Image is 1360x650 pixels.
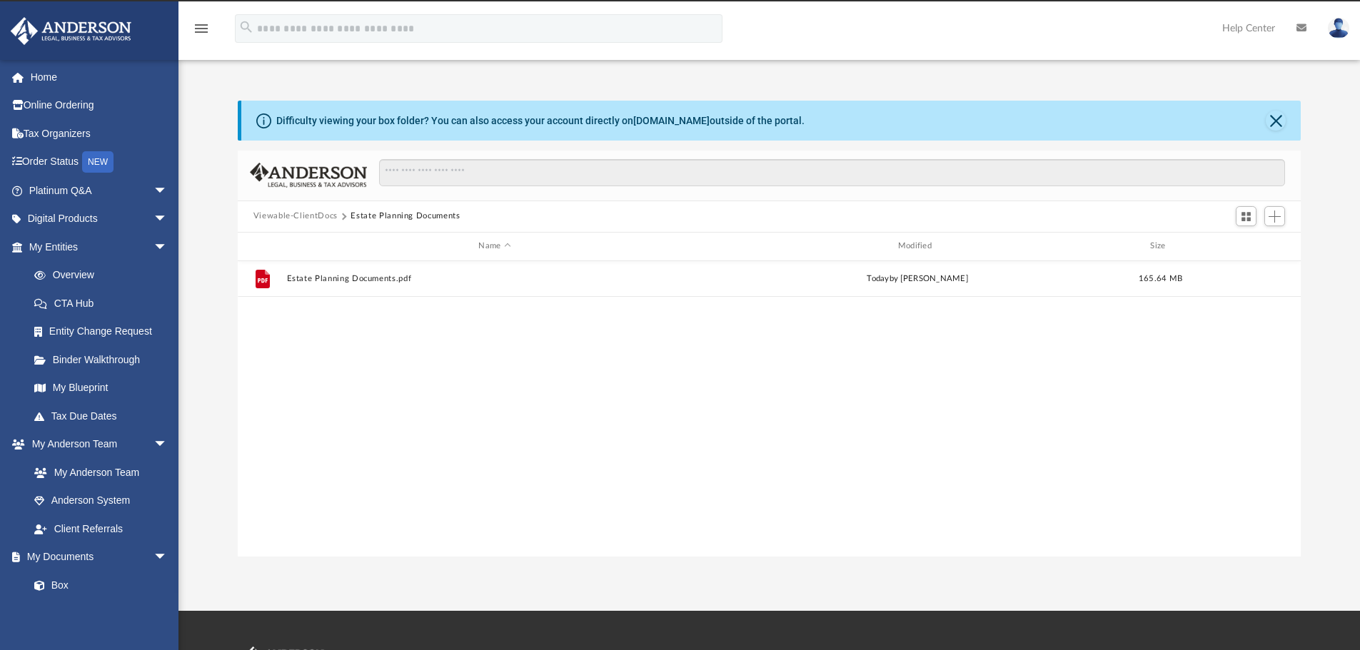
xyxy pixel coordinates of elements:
input: Search files and folders [379,159,1285,186]
div: grid [238,261,1301,557]
button: Switch to Grid View [1236,206,1257,226]
img: User Pic [1328,18,1349,39]
a: Online Ordering [10,91,189,120]
a: Tax Organizers [10,119,189,148]
a: Digital Productsarrow_drop_down [10,205,189,233]
span: arrow_drop_down [153,430,182,459]
div: Name [286,240,702,253]
div: NEW [82,151,114,173]
a: My Anderson Teamarrow_drop_down [10,430,182,459]
a: Binder Walkthrough [20,345,189,374]
div: Modified [709,240,1126,253]
a: Overview [20,261,189,290]
span: arrow_drop_down [153,233,182,262]
a: Home [10,63,189,91]
button: Estate Planning Documents.pdf [286,274,702,283]
i: search [238,19,254,35]
a: My Blueprint [20,374,182,402]
div: id [244,240,280,253]
a: CTA Hub [20,289,189,318]
a: Order StatusNEW [10,148,189,177]
div: id [1195,240,1295,253]
img: Anderson Advisors Platinum Portal [6,17,136,45]
button: Add [1264,206,1286,226]
a: Anderson System [20,487,182,515]
span: arrow_drop_down [153,543,182,572]
button: Viewable-ClientDocs [253,210,338,223]
span: 165.64 MB [1139,275,1182,283]
div: Size [1132,240,1189,253]
a: My Entitiesarrow_drop_down [10,233,189,261]
a: menu [193,27,210,37]
a: Platinum Q&Aarrow_drop_down [10,176,189,205]
a: Client Referrals [20,514,182,543]
div: Difficulty viewing your box folder? You can also access your account directly on outside of the p... [276,113,805,128]
div: by [PERSON_NAME] [709,273,1125,285]
span: arrow_drop_down [153,176,182,205]
span: arrow_drop_down [153,205,182,234]
a: My Anderson Team [20,458,175,487]
a: [DOMAIN_NAME] [633,115,710,126]
a: My Documentsarrow_drop_down [10,543,182,572]
a: Entity Change Request [20,318,189,346]
button: Estate Planning Documents [351,210,460,223]
a: Meeting Minutes [20,599,182,628]
button: Close [1266,111,1286,131]
a: Tax Due Dates [20,402,189,430]
span: today [867,275,889,283]
a: Box [20,571,175,599]
i: menu [193,20,210,37]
